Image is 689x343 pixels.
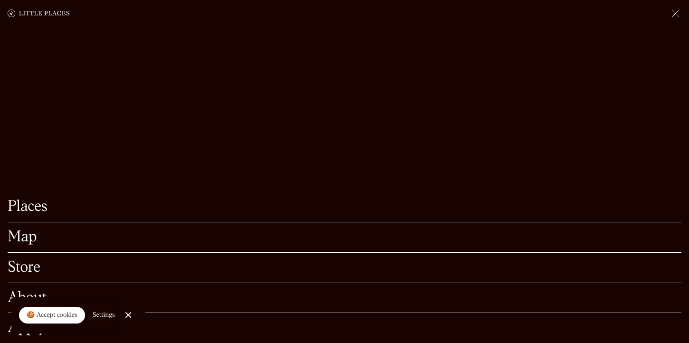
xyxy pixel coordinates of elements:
a: Store [8,260,681,275]
a: 🍪 Accept cookies [19,307,85,324]
a: Places [8,200,681,214]
div: 🍪 Accept cookies [27,311,77,320]
div: Settings [93,312,115,318]
a: Apply [8,321,681,335]
a: Close Cookie Popup [119,305,138,324]
a: Settings [93,305,115,326]
a: Map [8,230,681,245]
a: About [8,291,681,305]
